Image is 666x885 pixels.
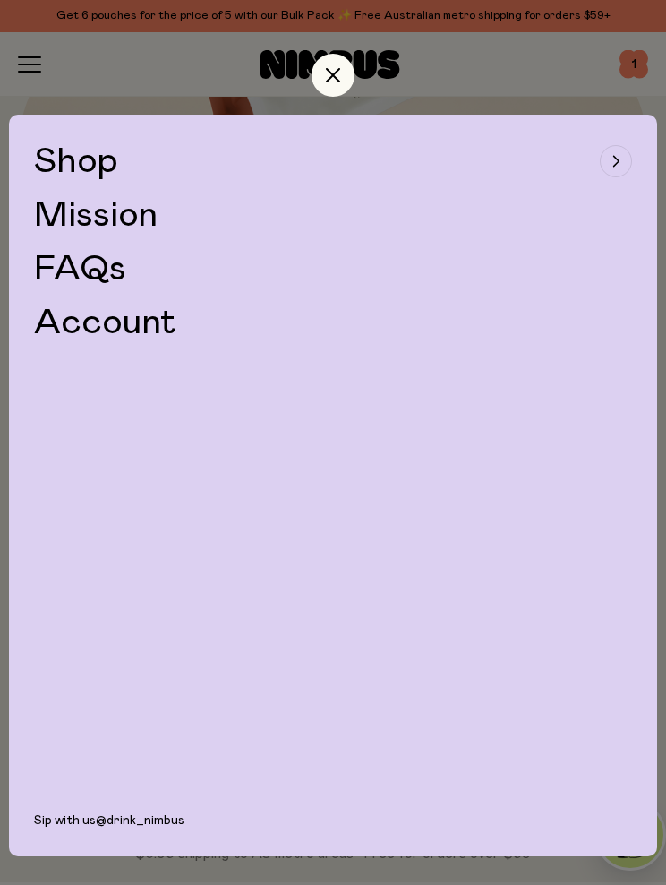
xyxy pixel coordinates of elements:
a: FAQs [34,251,126,287]
span: Shop [34,143,118,179]
a: Account [34,305,176,340]
div: Sip with us [9,813,657,856]
button: Shop [34,143,632,179]
a: Mission [34,197,158,233]
a: @drink_nimbus [96,814,184,827]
